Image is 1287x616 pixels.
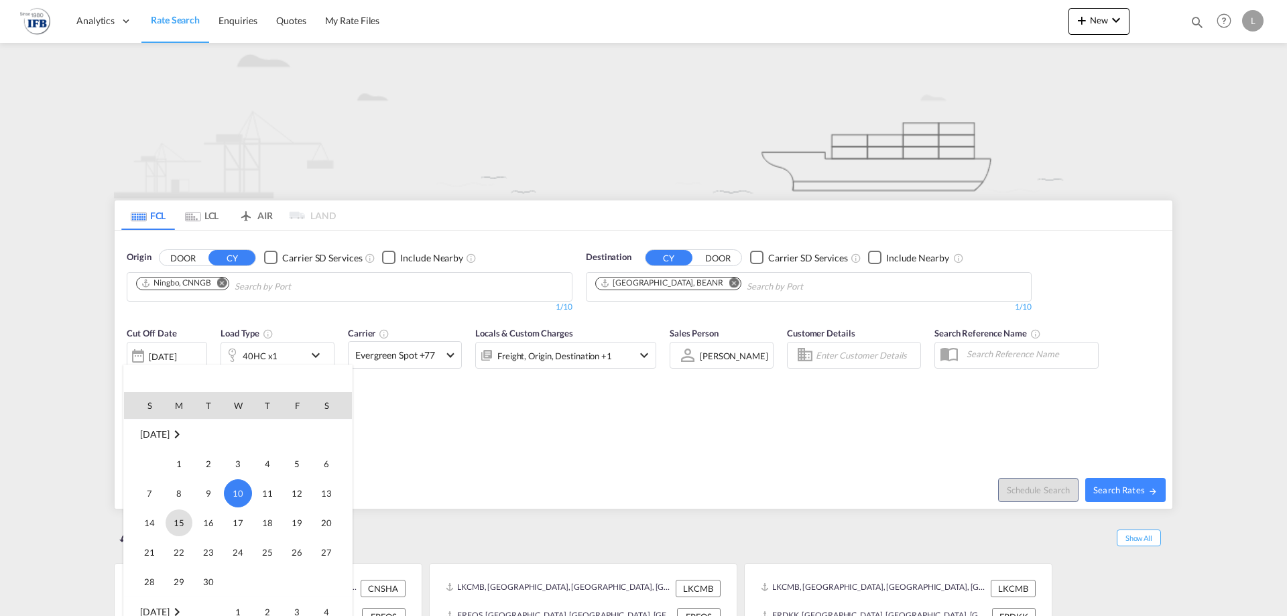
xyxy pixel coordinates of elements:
[284,539,310,566] span: 26
[124,449,352,479] tr: Week 1
[124,508,164,538] td: Sunday September 14 2025
[166,450,192,477] span: 1
[284,480,310,507] span: 12
[225,539,251,566] span: 24
[313,509,340,536] span: 20
[124,392,164,419] th: S
[136,539,163,566] span: 21
[164,508,194,538] td: Monday September 15 2025
[282,479,312,508] td: Friday September 12 2025
[195,509,222,536] span: 16
[253,479,282,508] td: Thursday September 11 2025
[284,450,310,477] span: 5
[194,567,223,597] td: Tuesday September 30 2025
[124,479,164,508] td: Sunday September 7 2025
[312,449,352,479] td: Saturday September 6 2025
[313,539,340,566] span: 27
[282,538,312,567] td: Friday September 26 2025
[253,538,282,567] td: Thursday September 25 2025
[136,568,163,595] span: 28
[124,419,352,449] td: September 2025
[166,509,192,536] span: 15
[164,538,194,567] td: Monday September 22 2025
[223,479,253,508] td: Wednesday September 10 2025
[194,508,223,538] td: Tuesday September 16 2025
[313,480,340,507] span: 13
[194,449,223,479] td: Tuesday September 2 2025
[223,508,253,538] td: Wednesday September 17 2025
[282,449,312,479] td: Friday September 5 2025
[195,480,222,507] span: 9
[164,392,194,419] th: M
[223,392,253,419] th: W
[254,539,281,566] span: 25
[124,538,164,567] td: Sunday September 21 2025
[224,479,252,507] span: 10
[124,508,352,538] tr: Week 3
[124,479,352,508] tr: Week 2
[124,567,164,597] td: Sunday September 28 2025
[166,568,192,595] span: 29
[140,428,169,440] span: [DATE]
[164,449,194,479] td: Monday September 1 2025
[136,480,163,507] span: 7
[282,392,312,419] th: F
[124,538,352,567] tr: Week 4
[166,539,192,566] span: 22
[313,450,340,477] span: 6
[194,479,223,508] td: Tuesday September 9 2025
[254,450,281,477] span: 4
[124,419,352,449] tr: Week undefined
[223,538,253,567] td: Wednesday September 24 2025
[225,450,251,477] span: 3
[312,392,352,419] th: S
[195,450,222,477] span: 2
[195,568,222,595] span: 30
[194,392,223,419] th: T
[124,567,352,597] tr: Week 5
[223,449,253,479] td: Wednesday September 3 2025
[312,538,352,567] td: Saturday September 27 2025
[312,479,352,508] td: Saturday September 13 2025
[253,449,282,479] td: Thursday September 4 2025
[164,567,194,597] td: Monday September 29 2025
[225,509,251,536] span: 17
[253,508,282,538] td: Thursday September 18 2025
[282,508,312,538] td: Friday September 19 2025
[194,538,223,567] td: Tuesday September 23 2025
[195,539,222,566] span: 23
[312,508,352,538] td: Saturday September 20 2025
[284,509,310,536] span: 19
[166,480,192,507] span: 8
[253,392,282,419] th: T
[136,509,163,536] span: 14
[254,509,281,536] span: 18
[254,480,281,507] span: 11
[164,479,194,508] td: Monday September 8 2025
